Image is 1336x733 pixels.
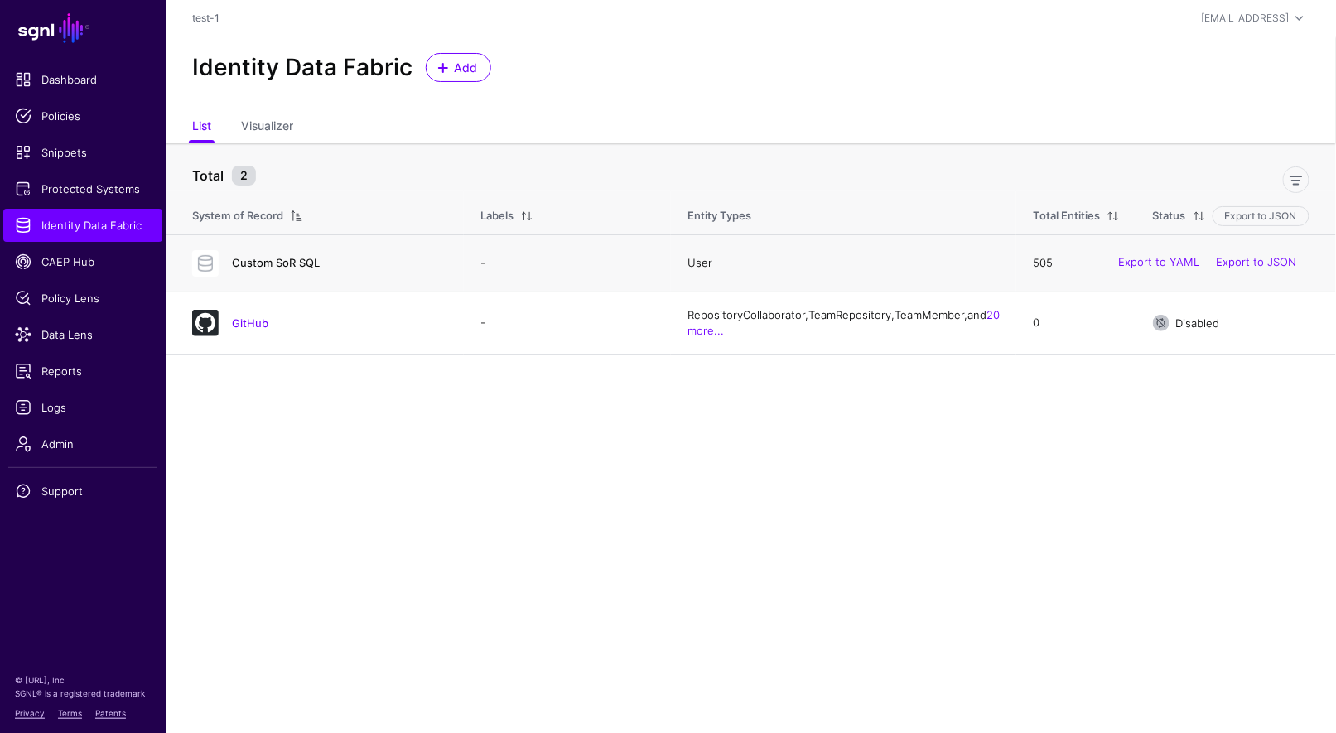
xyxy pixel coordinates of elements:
td: User [671,234,1016,292]
a: Patents [95,708,126,718]
a: Export to JSON [1217,256,1297,269]
strong: Total [192,167,224,184]
img: svg+xml;base64,PHN2ZyB3aWR0aD0iNjQiIGhlaWdodD0iNjQiIHZpZXdCb3g9IjAgMCA2NCA2NCIgZmlsbD0ibm9uZSIgeG... [192,310,219,336]
a: Reports [3,354,162,388]
a: Protected Systems [3,172,162,205]
span: Protected Systems [15,181,151,197]
a: Custom SoR SQL [232,256,320,269]
div: Labels [480,208,514,224]
a: List [192,112,211,143]
td: RepositoryCollaborator, TeamRepository, TeamMember, and [671,292,1016,354]
span: Admin [15,436,151,452]
span: CAEP Hub [15,253,151,270]
a: Add [426,53,491,82]
div: System of Record [192,208,283,224]
span: Entity Types [687,209,751,222]
a: Snippets [3,136,162,169]
span: Disabled [1176,316,1220,329]
button: Export to JSON [1213,206,1309,226]
p: © [URL], Inc [15,673,151,687]
a: Export to YAML [1119,256,1200,269]
span: Add [452,59,480,76]
p: SGNL® is a registered trademark [15,687,151,700]
span: Data Lens [15,326,151,343]
td: 505 [1016,234,1136,292]
a: test-1 [192,12,219,24]
a: Policies [3,99,162,133]
a: GitHub [232,316,268,330]
span: Policy Lens [15,290,151,306]
small: 2 [232,166,256,186]
div: Total Entities [1033,208,1100,224]
span: Dashboard [15,71,151,88]
a: Visualizer [241,112,293,143]
span: Support [15,483,151,499]
span: Reports [15,363,151,379]
a: Data Lens [3,318,162,351]
a: Identity Data Fabric [3,209,162,242]
td: 0 [1016,292,1136,354]
a: SGNL [10,10,156,46]
span: Snippets [15,144,151,161]
a: Dashboard [3,63,162,96]
td: - [464,234,671,292]
span: Policies [15,108,151,124]
span: Logs [15,399,151,416]
td: - [464,292,671,354]
h2: Identity Data Fabric [192,54,412,82]
a: Logs [3,391,162,424]
span: Identity Data Fabric [15,217,151,234]
a: Policy Lens [3,282,162,315]
a: Privacy [15,708,45,718]
div: [EMAIL_ADDRESS] [1202,11,1290,26]
div: Status [1153,208,1186,224]
a: Terms [58,708,82,718]
a: CAEP Hub [3,245,162,278]
a: Admin [3,427,162,461]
